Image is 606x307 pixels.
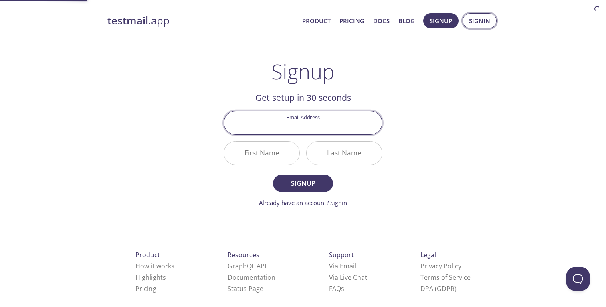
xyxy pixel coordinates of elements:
[341,284,344,293] span: s
[469,16,490,26] span: Signin
[339,16,364,26] a: Pricing
[224,91,382,104] h2: Get setup in 30 seconds
[420,250,436,259] span: Legal
[135,284,156,293] a: Pricing
[329,273,367,282] a: Via Live Chat
[420,262,461,270] a: Privacy Policy
[282,178,324,189] span: Signup
[463,13,497,28] button: Signin
[329,284,344,293] a: FAQ
[228,250,259,259] span: Resources
[566,267,590,291] iframe: Help Scout Beacon - Open
[228,262,266,270] a: GraphQL API
[373,16,390,26] a: Docs
[271,59,335,83] h1: Signup
[228,273,275,282] a: Documentation
[228,284,263,293] a: Status Page
[423,13,459,28] button: Signup
[302,16,331,26] a: Product
[420,273,471,282] a: Terms of Service
[273,175,333,192] button: Signup
[135,273,166,282] a: Highlights
[398,16,415,26] a: Blog
[259,199,347,207] a: Already have an account? Signin
[430,16,452,26] span: Signup
[107,14,296,28] a: testmail.app
[329,250,354,259] span: Support
[329,262,356,270] a: Via Email
[135,262,174,270] a: How it works
[135,250,160,259] span: Product
[107,14,148,28] strong: testmail
[420,284,457,293] a: DPA (GDPR)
